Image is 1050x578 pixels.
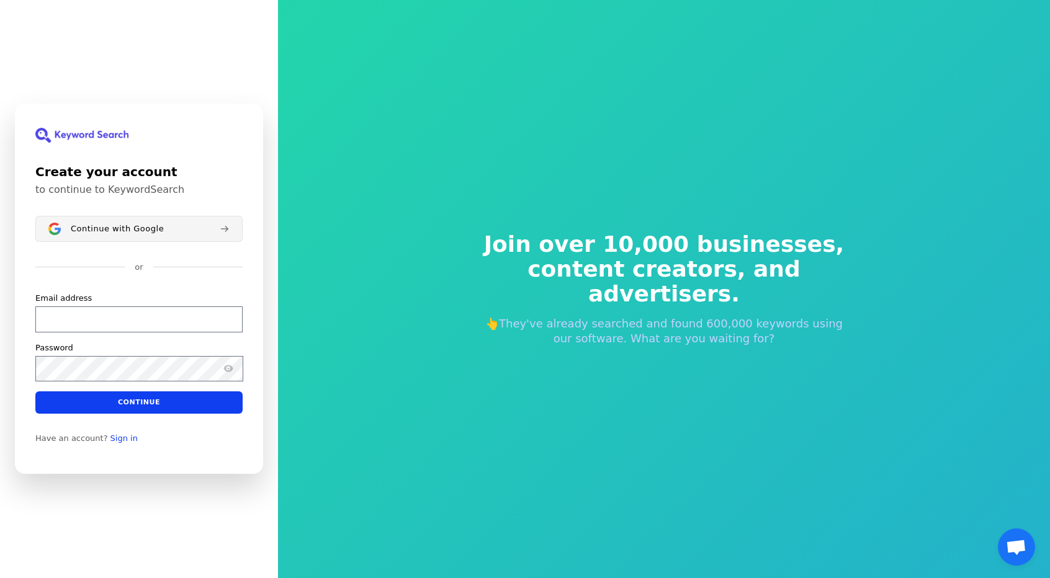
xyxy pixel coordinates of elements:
label: Password [35,342,73,353]
h1: Create your account [35,162,243,181]
label: Email address [35,293,92,304]
span: Have an account? [35,433,108,443]
button: Sign in with GoogleContinue with Google [35,216,243,242]
span: Continue with Google [71,224,164,234]
button: Continue [35,391,243,414]
p: to continue to KeywordSearch [35,184,243,196]
span: content creators, and advertisers. [475,257,853,306]
p: or [135,262,143,273]
p: 👆They've already searched and found 600,000 keywords using our software. What are you waiting for? [475,316,853,346]
a: Sign in [110,433,138,443]
img: Sign in with Google [48,223,61,235]
img: KeywordSearch [35,128,128,143]
a: Open chat [998,528,1035,566]
button: Show password [221,362,236,376]
span: Join over 10,000 businesses, [475,232,853,257]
